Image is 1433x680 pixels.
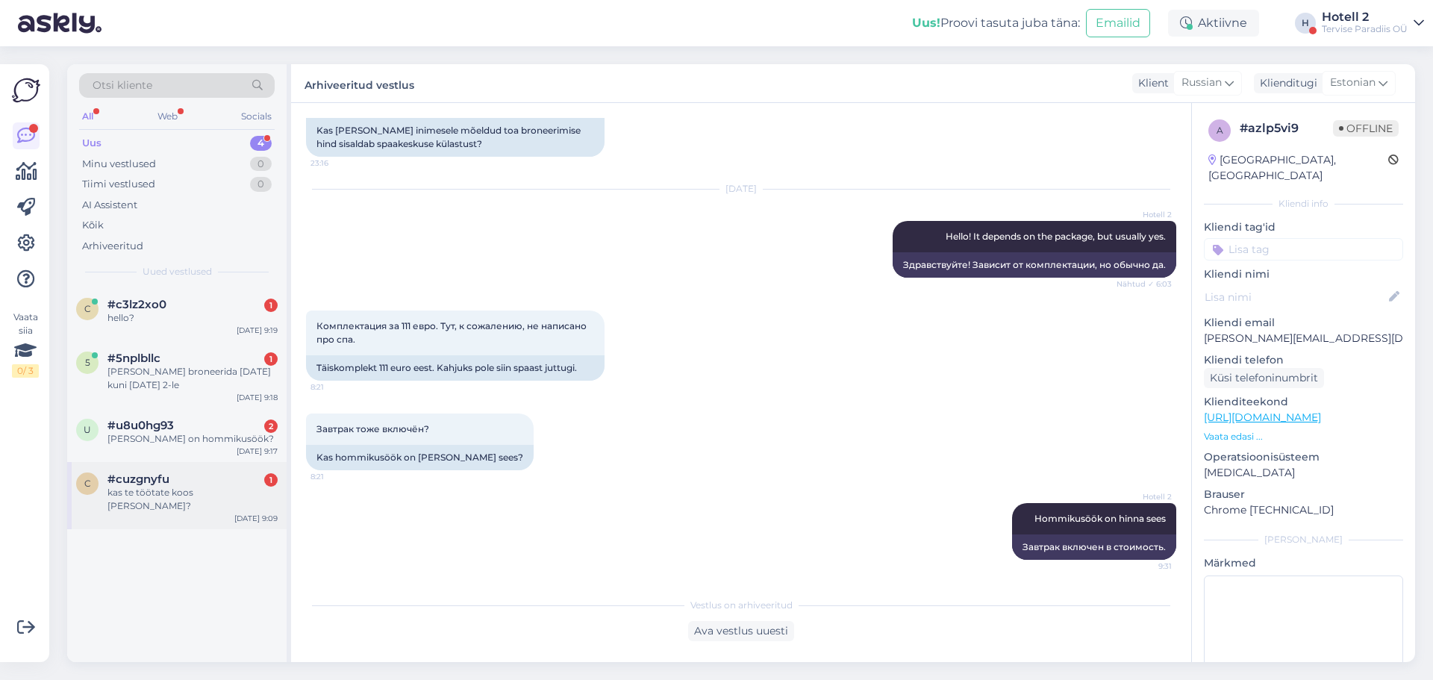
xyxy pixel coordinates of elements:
[1254,75,1317,91] div: Klienditugi
[107,311,278,325] div: hello?
[1205,289,1386,305] input: Lisa nimi
[82,177,155,192] div: Tiimi vestlused
[1204,219,1403,235] p: Kliendi tag'id
[12,364,39,378] div: 0 / 3
[93,78,152,93] span: Otsi kliente
[1204,449,1403,465] p: Operatsioonisüsteem
[1204,465,1403,481] p: [MEDICAL_DATA]
[1217,125,1223,136] span: a
[250,177,272,192] div: 0
[107,419,174,432] span: #u8u0hg93
[84,478,91,489] span: c
[82,218,104,233] div: Kõik
[1204,266,1403,282] p: Kliendi nimi
[316,423,429,434] span: Завтрак тоже включён?
[310,471,366,482] span: 8:21
[1204,533,1403,546] div: [PERSON_NAME]
[82,198,137,213] div: AI Assistent
[1204,502,1403,518] p: Chrome [TECHNICAL_ID]
[1322,23,1408,35] div: Tervise Paradiis OÜ
[264,473,278,487] div: 1
[310,157,366,169] span: 23:16
[1204,487,1403,502] p: Brauser
[1204,430,1403,443] p: Vaata edasi ...
[107,365,278,392] div: [PERSON_NAME] broneerida [DATE] kuni [DATE] 2-le
[238,107,275,126] div: Socials
[893,252,1176,278] div: Здравствуйте! Зависит от комплектации, но обычно да.
[305,73,414,93] label: Arhiveeritud vestlus
[946,231,1166,242] span: Hello! It depends on the package, but usually yes.
[84,303,91,314] span: c
[1322,11,1408,23] div: Hotell 2
[154,107,181,126] div: Web
[264,299,278,312] div: 1
[690,599,793,612] span: Vestlus on arhiveeritud
[1322,11,1424,35] a: Hotell 2Tervise Paradiis OÜ
[237,392,278,403] div: [DATE] 9:18
[1204,394,1403,410] p: Klienditeekond
[1204,368,1324,388] div: Küsi telefoninumbrit
[143,265,212,278] span: Uued vestlused
[1204,315,1403,331] p: Kliendi email
[316,320,589,345] span: Комплектация за 111 евро. Тут, к сожалению, не написано про спа.
[82,239,143,254] div: Arhiveeritud
[250,157,272,172] div: 0
[82,136,102,151] div: Uus
[1204,238,1403,261] input: Lisa tag
[107,298,166,311] span: #c3lz2xo0
[85,357,90,368] span: 5
[1204,411,1321,424] a: [URL][DOMAIN_NAME]
[306,445,534,470] div: Kas hommikusöök on [PERSON_NAME] sees?
[1333,120,1399,137] span: Offline
[107,486,278,513] div: kas te töötate koos [PERSON_NAME]?
[1116,209,1172,220] span: Hotell 2
[1116,491,1172,502] span: Hotell 2
[1012,534,1176,560] div: Завтрак включен в стоимость.
[306,355,605,381] div: Täiskomplekt 111 euro eest. Kahjuks pole siin spaast juttugi.
[1295,13,1316,34] div: H
[688,621,794,641] div: Ava vestlus uuesti
[1204,197,1403,210] div: Kliendi info
[912,16,940,30] b: Uus!
[12,76,40,105] img: Askly Logo
[1204,331,1403,346] p: [PERSON_NAME][EMAIL_ADDRESS][DOMAIN_NAME]
[1116,561,1172,572] span: 9:31
[237,325,278,336] div: [DATE] 9:19
[234,513,278,524] div: [DATE] 9:09
[1132,75,1169,91] div: Klient
[107,472,169,486] span: #cuzgnyfu
[306,182,1176,196] div: [DATE]
[264,352,278,366] div: 1
[1330,75,1376,91] span: Estonian
[107,432,278,446] div: [PERSON_NAME] on hommikusöök?
[237,446,278,457] div: [DATE] 9:17
[79,107,96,126] div: All
[1034,513,1166,524] span: Hommikusöök on hinna sees
[912,14,1080,32] div: Proovi tasuta juba täna:
[12,311,39,378] div: Vaata siia
[107,352,160,365] span: #5nplbllc
[1204,555,1403,571] p: Märkmed
[264,419,278,433] div: 2
[1168,10,1259,37] div: Aktiivne
[82,157,156,172] div: Minu vestlused
[1240,119,1333,137] div: # azlp5vi9
[1204,352,1403,368] p: Kliendi telefon
[306,118,605,157] div: Kas [PERSON_NAME] inimesele mõeldud toa broneerimise hind sisaldab spaakeskuse külastust?
[1208,152,1388,184] div: [GEOGRAPHIC_DATA], [GEOGRAPHIC_DATA]
[1181,75,1222,91] span: Russian
[250,136,272,151] div: 4
[1086,9,1150,37] button: Emailid
[1116,278,1172,290] span: Nähtud ✓ 6:03
[84,424,91,435] span: u
[310,381,366,393] span: 8:21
